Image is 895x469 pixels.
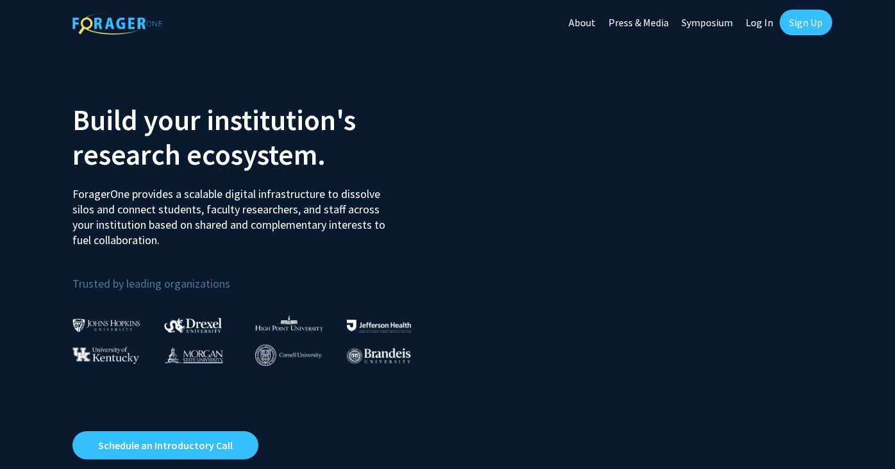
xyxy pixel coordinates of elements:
[255,315,323,331] img: High Point University
[72,103,438,172] h2: Build your institution's research ecosystem.
[72,318,140,332] img: Johns Hopkins University
[72,258,438,293] p: Trusted by leading organizations
[164,347,223,363] img: Morgan State University
[347,348,411,364] img: Brandeis University
[72,347,139,364] img: University of Kentucky
[164,318,222,333] img: Drexel University
[780,10,832,35] a: Sign Up
[72,431,258,459] a: Opens in a new tab
[72,177,394,248] p: ForagerOne provides a scalable digital infrastructure to dissolve silos and connect students, fac...
[347,320,411,332] img: Thomas Jefferson University
[255,345,322,366] img: Cornell University
[72,12,162,35] img: ForagerOne Logo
